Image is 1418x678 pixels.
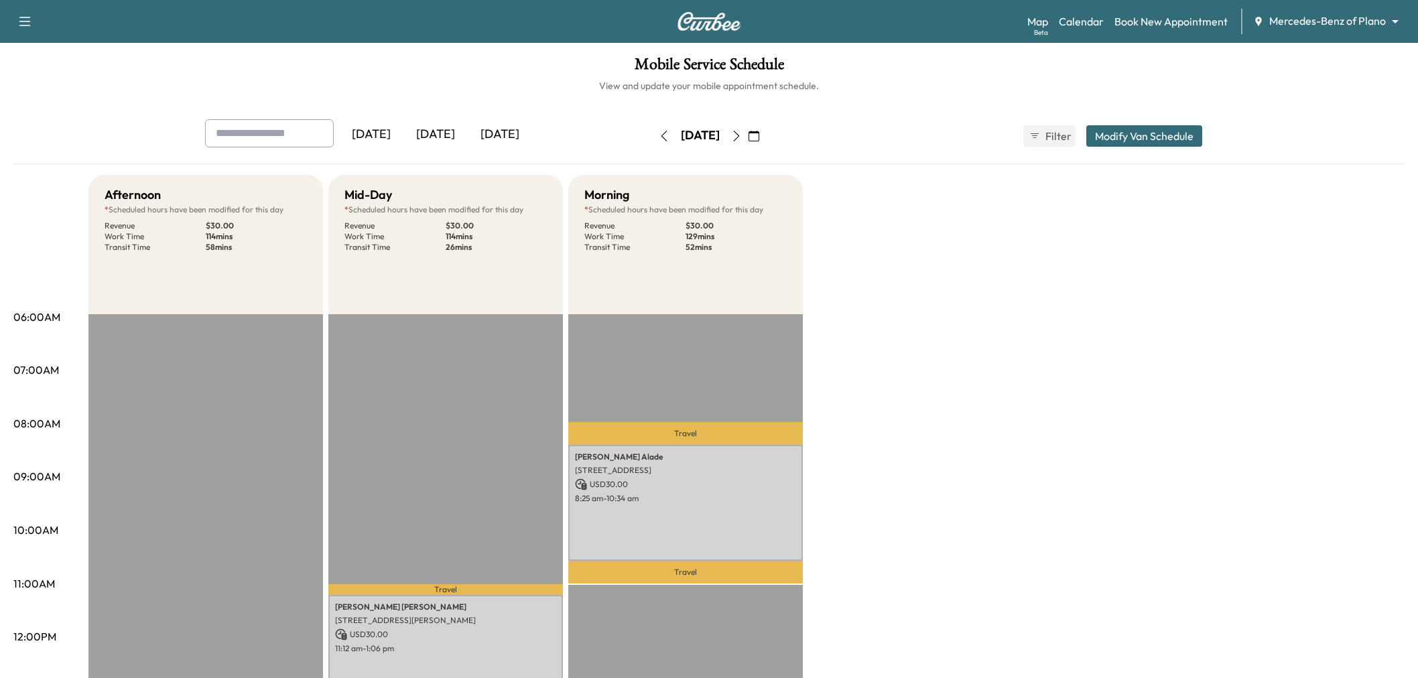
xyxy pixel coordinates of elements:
[105,242,206,253] p: Transit Time
[686,220,787,231] p: $ 30.00
[446,231,547,242] p: 114 mins
[344,231,446,242] p: Work Time
[1059,13,1104,29] a: Calendar
[328,584,563,595] p: Travel
[105,186,161,204] h5: Afternoon
[575,478,796,490] p: USD 30.00
[575,452,796,462] p: [PERSON_NAME] Alade
[344,242,446,253] p: Transit Time
[206,220,307,231] p: $ 30.00
[1269,13,1386,29] span: Mercedes-Benz of Plano
[403,119,468,150] div: [DATE]
[686,231,787,242] p: 129 mins
[13,468,60,484] p: 09:00AM
[206,231,307,242] p: 114 mins
[446,242,547,253] p: 26 mins
[584,220,686,231] p: Revenue
[13,79,1405,92] h6: View and update your mobile appointment schedule.
[568,561,803,584] p: Travel
[584,242,686,253] p: Transit Time
[105,231,206,242] p: Work Time
[1027,13,1048,29] a: MapBeta
[686,242,787,253] p: 52 mins
[1086,125,1202,147] button: Modify Van Schedule
[575,465,796,476] p: [STREET_ADDRESS]
[13,575,55,592] p: 11:00AM
[105,220,206,231] p: Revenue
[446,220,547,231] p: $ 30.00
[335,643,556,654] p: 11:12 am - 1:06 pm
[13,415,60,431] p: 08:00AM
[105,204,307,215] p: Scheduled hours have been modified for this day
[1045,128,1070,144] span: Filter
[1114,13,1228,29] a: Book New Appointment
[206,242,307,253] p: 58 mins
[339,119,403,150] div: [DATE]
[1034,27,1048,38] div: Beta
[568,422,803,445] p: Travel
[1023,125,1076,147] button: Filter
[335,628,556,640] p: USD 30.00
[335,615,556,626] p: [STREET_ADDRESS][PERSON_NAME]
[468,119,532,150] div: [DATE]
[13,628,56,645] p: 12:00PM
[13,522,58,538] p: 10:00AM
[575,493,796,504] p: 8:25 am - 10:34 am
[677,12,741,31] img: Curbee Logo
[13,362,59,378] p: 07:00AM
[344,186,392,204] h5: Mid-Day
[681,127,720,144] div: [DATE]
[344,204,547,215] p: Scheduled hours have been modified for this day
[584,231,686,242] p: Work Time
[584,204,787,215] p: Scheduled hours have been modified for this day
[13,56,1405,79] h1: Mobile Service Schedule
[13,309,60,325] p: 06:00AM
[584,186,629,204] h5: Morning
[344,220,446,231] p: Revenue
[335,602,556,612] p: [PERSON_NAME] [PERSON_NAME]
